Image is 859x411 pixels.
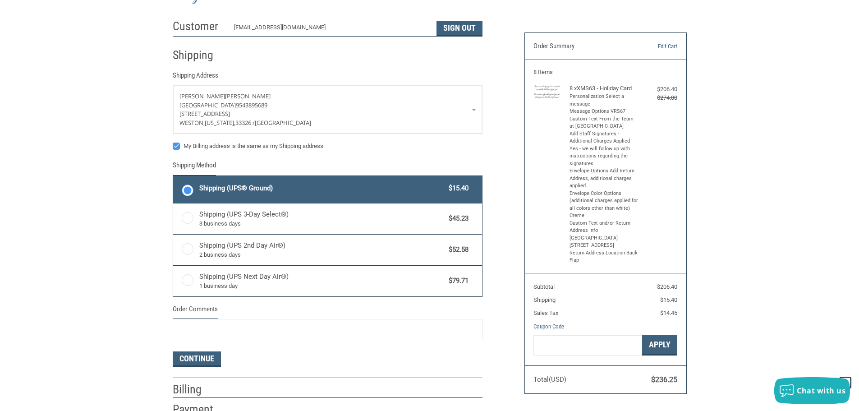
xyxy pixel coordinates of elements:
[445,183,469,194] span: $15.40
[445,276,469,286] span: $79.71
[173,304,218,319] legend: Order Comments
[199,209,445,228] span: Shipping (UPS 3-Day Select®)
[235,119,255,127] span: 33326 /
[199,240,445,259] span: Shipping (UPS 2nd Day Air®)
[205,119,235,127] span: [US_STATE],
[255,119,311,127] span: [GEOGRAPHIC_DATA]
[199,282,445,291] span: 1 business day
[533,296,556,303] span: Shipping
[533,375,566,383] span: Total (USD)
[660,296,677,303] span: $15.40
[642,335,677,356] button: Apply
[774,377,850,404] button: Chat with us
[533,309,558,316] span: Sales Tax
[641,93,677,102] div: $274.00
[225,92,271,100] span: [PERSON_NAME]
[570,167,639,190] li: Envelope Options Add Return Address, additional charges applied
[570,220,639,249] li: Custom Text and/or Return Address Info [GEOGRAPHIC_DATA] [STREET_ADDRESS]
[445,213,469,224] span: $45.23
[436,21,482,36] button: Sign Out
[236,101,267,109] span: 9543895689
[641,85,677,94] div: $206.40
[533,283,555,290] span: Subtotal
[173,48,225,63] h2: Shipping
[570,93,639,108] li: Personalization Select a message
[631,42,677,51] a: Edit Cart
[179,110,230,118] span: [STREET_ADDRESS]
[533,323,564,330] a: Coupon Code
[570,190,639,220] li: Envelope Color Options (additional charges applied for all colors other than white) Creme
[199,219,445,228] span: 3 business days
[173,351,221,367] button: Continue
[173,70,218,85] legend: Shipping Address
[179,92,225,100] span: [PERSON_NAME]
[173,86,482,134] a: Enter or select a different address
[660,309,677,316] span: $14.45
[179,101,236,109] span: [GEOGRAPHIC_DATA]
[199,183,445,194] span: Shipping (UPS® Ground)
[173,19,225,34] h2: Customer
[570,115,639,130] li: Custom Text From the Team at [GEOGRAPHIC_DATA]
[651,375,677,384] span: $236.25
[570,130,639,168] li: Add Staff Signatures - Additional Charges Applied Yes - we will follow up with instructions regar...
[173,382,225,397] h2: Billing
[797,386,845,396] span: Chat with us
[179,119,205,127] span: WESTON,
[657,283,677,290] span: $206.40
[234,23,427,36] div: [EMAIL_ADDRESS][DOMAIN_NAME]
[570,85,639,92] h4: 8 x XMS63 - Holiday Card
[533,69,677,76] h3: 8 Items
[199,272,445,291] span: Shipping (UPS Next Day Air®)
[199,250,445,259] span: 2 business days
[445,245,469,255] span: $52.58
[533,42,631,51] h3: Order Summary
[533,335,642,356] input: Gift Certificate or Coupon Code
[173,143,482,150] label: My Billing address is the same as my Shipping address
[173,160,216,175] legend: Shipping Method
[570,249,639,264] li: Return Address Location Back Flap
[570,108,639,115] li: Message Options VRS67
